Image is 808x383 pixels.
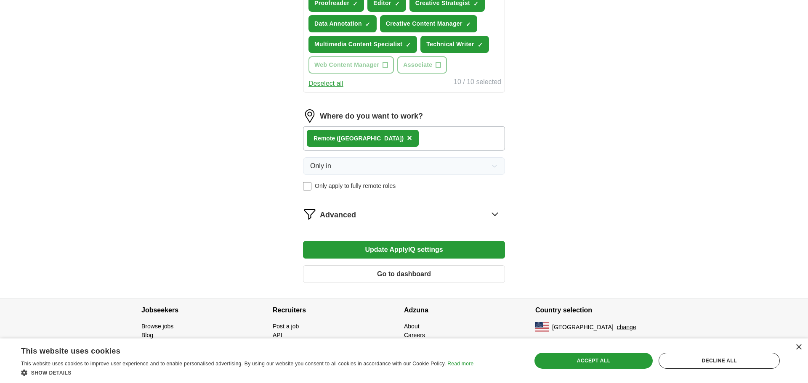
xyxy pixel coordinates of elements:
[141,323,173,330] a: Browse jobs
[534,353,653,369] div: Accept all
[403,61,432,69] span: Associate
[420,36,489,53] button: Technical Writer✓
[303,157,505,175] button: Only in
[314,40,402,49] span: Multimedia Content Specialist
[404,323,420,330] a: About
[314,61,379,69] span: Web Content Manager
[380,15,477,32] button: Creative Content Manager✓
[320,209,356,221] span: Advanced
[478,42,483,48] span: ✓
[397,56,447,74] button: Associate
[552,323,614,332] span: [GEOGRAPHIC_DATA]
[315,182,396,190] span: Only apply to fully remote roles
[454,77,501,89] div: 10 / 10 selected
[141,332,153,338] a: Blog
[31,370,72,376] span: Show details
[404,332,425,338] a: Careers
[447,361,473,367] a: Read more, opens a new window
[386,19,462,28] span: Creative Content Manager
[21,343,452,356] div: This website uses cookies
[303,182,311,190] input: Only apply to fully remote roles
[314,19,362,28] span: Data Annotation
[466,21,471,28] span: ✓
[303,109,316,123] img: location.png
[473,0,478,7] span: ✓
[659,353,780,369] div: Decline all
[426,40,474,49] span: Technical Writer
[308,36,417,53] button: Multimedia Content Specialist✓
[308,79,343,89] button: Deselect all
[406,42,411,48] span: ✓
[21,368,473,377] div: Show details
[535,322,549,332] img: US flag
[273,323,299,330] a: Post a job
[314,134,404,143] div: Remote ([GEOGRAPHIC_DATA])
[407,133,412,143] span: ×
[310,161,331,171] span: Only in
[303,265,505,283] button: Go to dashboard
[353,0,358,7] span: ✓
[303,207,316,221] img: filter
[535,298,667,322] h4: Country selection
[395,0,400,7] span: ✓
[617,323,636,332] button: change
[320,111,423,122] label: Where do you want to work?
[303,241,505,259] button: Update ApplyIQ settings
[308,56,394,74] button: Web Content Manager
[365,21,370,28] span: ✓
[21,361,446,367] span: This website uses cookies to improve user experience and to enable personalised advertising. By u...
[273,332,282,338] a: API
[795,344,802,351] div: Close
[308,15,377,32] button: Data Annotation✓
[407,132,412,145] button: ×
